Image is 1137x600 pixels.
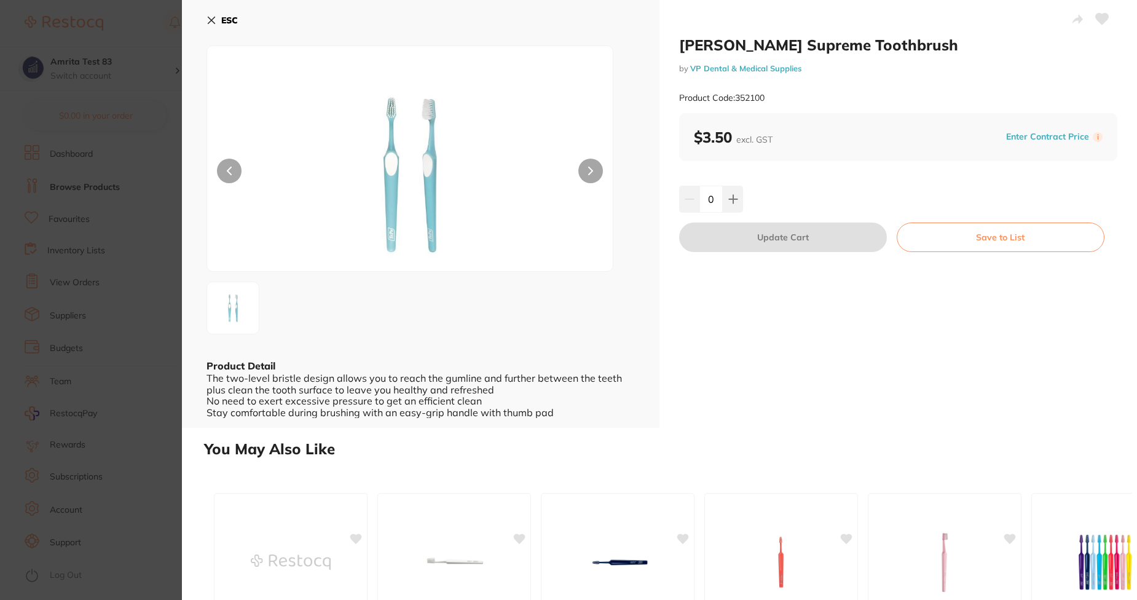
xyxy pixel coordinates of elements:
img: TePe NOVA Toothbrush X-Soft (12) [251,532,331,593]
b: ESC [221,15,238,26]
img: TePe Gentle Care Toothbrush [414,532,494,593]
h2: You May Also Like [204,440,1132,458]
img: dG9vdGhicnVzaA [288,77,532,271]
span: excl. GST [736,134,773,145]
b: $3.50 [694,128,773,146]
img: TePe Select Compact Medium Toothbrush [578,532,658,593]
small: Product Code: 352100 [679,93,765,103]
button: Update Cart [679,223,887,252]
img: dG9vdGhicnVzaA [211,286,255,330]
img: TePe Select Compact X Soft Toothbrush [741,532,821,593]
button: Save to List [897,223,1104,252]
img: TePe Select Mini Soft Toothbrush [905,532,985,593]
div: The two-level bristle design allows you to reach the gumline and further between the teeth plus c... [207,373,635,418]
h2: [PERSON_NAME] Supreme Toothbrush [679,36,1117,54]
small: by [679,64,1117,73]
label: i [1093,132,1103,142]
button: ESC [207,10,238,31]
a: VP Dental & Medical Supplies [690,63,801,73]
button: Enter Contract Price [1002,131,1093,143]
b: Product Detail [207,360,275,372]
